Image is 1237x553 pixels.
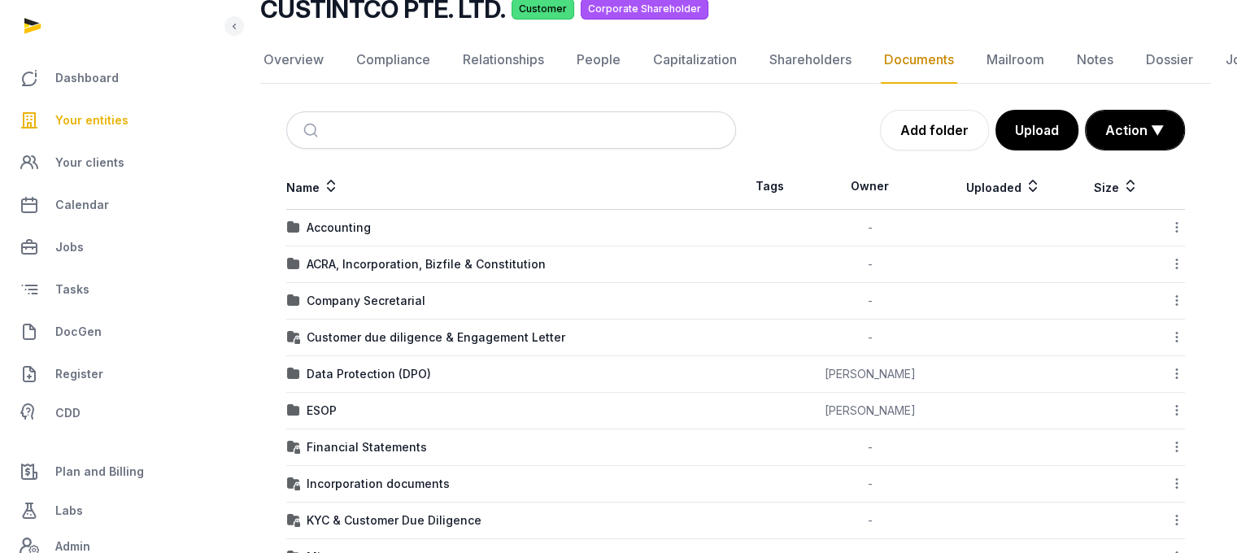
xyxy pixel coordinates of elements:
div: Customer due diligence & Engagement Letter [307,329,565,346]
span: Dashboard [55,68,119,88]
td: - [804,320,936,356]
a: Shareholders [766,37,855,84]
div: ACRA, Incorporation, Bizfile & Constitution [307,256,546,272]
div: ESOP [307,403,337,419]
a: Your entities [13,101,220,140]
span: Your entities [55,111,128,130]
td: - [804,466,936,503]
img: folder-locked-icon.svg [287,331,300,344]
div: Financial Statements [307,439,427,455]
span: Labs [55,501,83,520]
td: - [804,246,936,283]
span: Jobs [55,237,84,257]
div: Data Protection (DPO) [307,366,431,382]
td: - [804,283,936,320]
button: Action ▼ [1086,111,1184,150]
a: Calendar [13,185,220,224]
button: Submit [294,112,332,148]
span: CDD [55,403,81,423]
a: Overview [260,37,327,84]
a: Dossier [1143,37,1196,84]
th: Uploaded [936,163,1070,210]
span: Register [55,364,103,384]
img: folder.svg [287,258,300,271]
img: folder.svg [287,294,300,307]
a: Dashboard [13,59,220,98]
th: Name [286,163,736,210]
span: DocGen [55,322,102,342]
a: Your clients [13,143,220,182]
span: Tasks [55,280,89,299]
a: People [573,37,624,84]
a: Documents [881,37,957,84]
td: [PERSON_NAME] [804,356,936,393]
span: Plan and Billing [55,462,144,481]
th: Tags [736,163,804,210]
td: - [804,503,936,539]
td: - [804,429,936,466]
a: Compliance [353,37,433,84]
a: Jobs [13,228,220,267]
td: [PERSON_NAME] [804,393,936,429]
a: Notes [1074,37,1117,84]
th: Size [1070,163,1161,210]
span: Calendar [55,195,109,215]
div: Company Secretarial [307,293,425,309]
div: KYC & Customer Due Diligence [307,512,481,529]
a: Capitalization [650,37,740,84]
a: Mailroom [983,37,1048,84]
div: Accounting [307,220,371,236]
a: Add folder [880,110,989,150]
a: CDD [13,397,220,429]
img: folder-locked-icon.svg [287,441,300,454]
img: folder.svg [287,221,300,234]
span: Your clients [55,153,124,172]
nav: Tabs [260,37,1211,84]
div: Incorporation documents [307,476,450,492]
a: Tasks [13,270,220,309]
td: - [804,210,936,246]
a: Register [13,355,220,394]
img: folder-locked-icon.svg [287,477,300,490]
img: folder.svg [287,368,300,381]
a: Labs [13,491,220,530]
th: Owner [804,163,936,210]
a: Relationships [460,37,547,84]
img: folder.svg [287,404,300,417]
a: DocGen [13,312,220,351]
button: Upload [995,110,1078,150]
a: Plan and Billing [13,452,220,491]
img: folder-locked-icon.svg [287,514,300,527]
